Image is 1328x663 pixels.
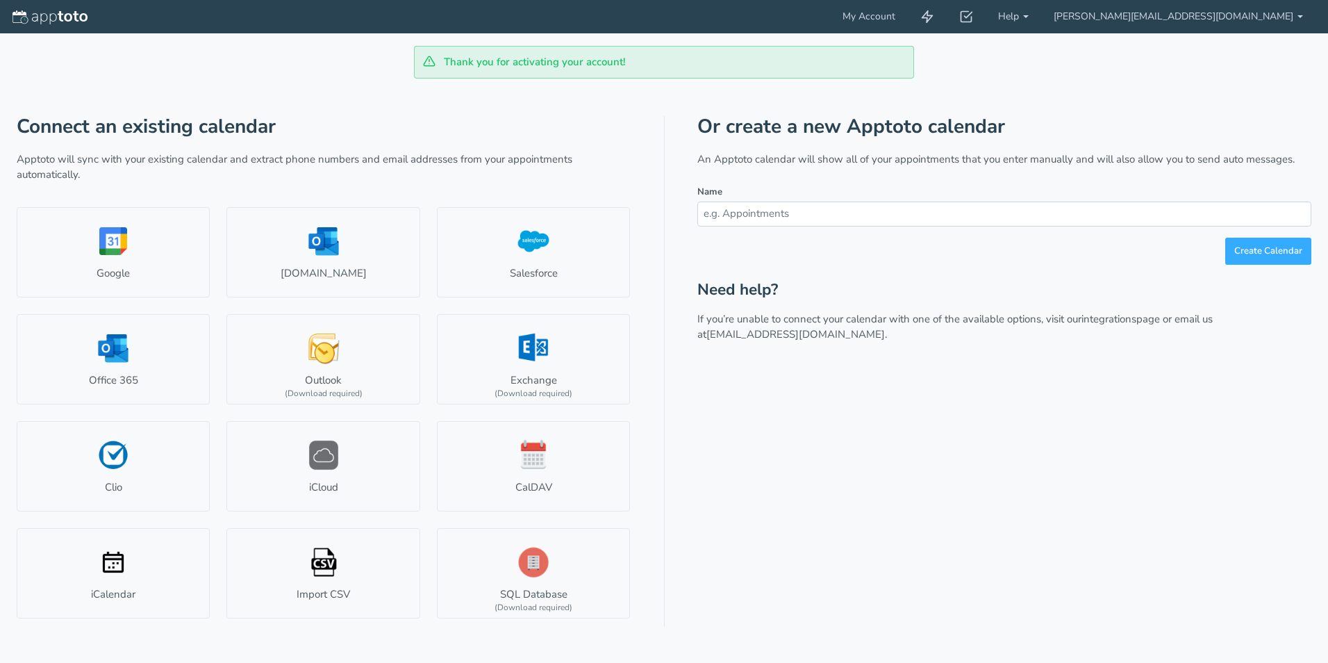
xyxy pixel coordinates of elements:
[697,312,1311,342] p: If you’re unable to connect your calendar with one of the available options, visit our page or em...
[13,10,88,24] img: logo-apptoto--white.svg
[17,421,210,511] a: Clio
[285,388,363,400] div: (Download required)
[437,421,630,511] a: CalDAV
[17,528,210,619] a: iCalendar
[17,207,210,297] a: Google
[1225,238,1311,265] button: Create Calendar
[437,207,630,297] a: Salesforce
[495,602,572,614] div: (Download required)
[414,46,914,79] div: Thank you for activating your account!
[226,528,420,619] a: Import CSV
[495,388,572,400] div: (Download required)
[706,327,887,341] a: [EMAIL_ADDRESS][DOMAIN_NAME].
[697,152,1311,167] p: An Apptoto calendar will show all of your appointments that you enter manually and will also allo...
[17,116,631,138] h1: Connect an existing calendar
[226,421,420,511] a: iCloud
[1081,312,1136,326] a: integrations
[226,207,420,297] a: [DOMAIN_NAME]
[697,202,1311,226] input: e.g. Appointments
[17,152,631,182] p: Apptoto will sync with your existing calendar and extract phone numbers and email addresses from ...
[226,314,420,404] a: Outlook
[17,314,210,404] a: Office 365
[697,186,722,199] label: Name
[697,281,1311,299] h2: Need help?
[437,528,630,619] a: SQL Database
[697,116,1311,138] h1: Or create a new Apptoto calendar
[437,314,630,404] a: Exchange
